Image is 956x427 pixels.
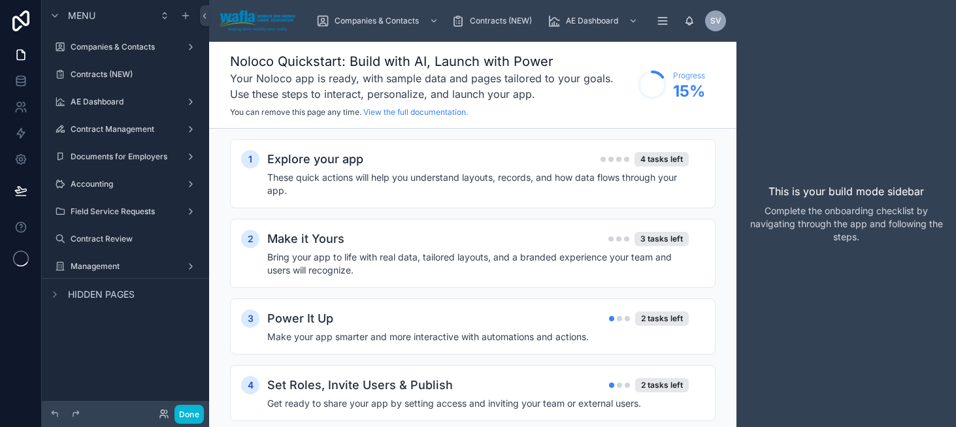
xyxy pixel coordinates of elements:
[50,174,201,195] a: Accounting
[50,256,201,277] a: Management
[71,234,199,244] label: Contract Review
[50,37,201,57] a: Companies & Contacts
[635,378,689,392] div: 2 tasks left
[209,129,736,427] div: scrollable content
[230,71,631,102] h3: Your Noloco app is ready, with sample data and pages tailored to your goals. Use these steps to i...
[71,151,180,162] label: Documents for Employers
[68,288,135,301] span: Hidden pages
[470,16,532,26] span: Contracts (NEW)
[312,9,445,33] a: Companies & Contacts
[71,69,199,80] label: Contracts (NEW)
[710,16,721,26] span: SV
[267,230,344,248] h2: Make it Yours
[267,397,689,410] h4: Get ready to share your app by setting access and inviting your team or external users.
[241,309,259,328] div: 3
[673,71,705,81] span: Progress
[68,9,95,22] span: Menu
[71,124,180,134] label: Contract Management
[267,171,689,197] h4: These quick actions will help you understand layouts, records, and how data flows through your app.
[220,10,295,31] img: App logo
[230,52,631,71] h1: Noloco Quickstart: Build with AI, Launch with Power
[267,309,333,328] h2: Power It Up
[267,150,363,168] h2: Explore your app
[544,9,644,33] a: AE Dashboard
[635,152,689,166] div: 4 tasks left
[50,91,201,112] a: AE Dashboard
[50,64,201,85] a: Contracts (NEW)
[448,9,541,33] a: Contracts (NEW)
[241,230,259,248] div: 2
[267,251,689,277] h4: Bring your app to life with real data, tailored layouts, and a branded experience your team and u...
[50,119,201,140] a: Contract Management
[306,7,684,35] div: scrollable content
[241,150,259,168] div: 1
[50,146,201,167] a: Documents for Employers
[768,183,924,199] p: This is your build mode sidebar
[71,179,180,189] label: Accounting
[241,376,259,394] div: 4
[747,204,946,244] p: Complete the onboarding checklist by navigating through the app and following the steps.
[635,232,689,246] div: 3 tasks left
[71,206,180,217] label: Field Service Requests
[635,311,689,326] div: 2 tasks left
[71,97,180,107] label: AE Dashboard
[50,201,201,222] a: Field Service Requests
[335,16,419,26] span: Companies & Contacts
[71,261,180,272] label: Management
[673,81,705,102] span: 15 %
[71,42,180,52] label: Companies & Contacts
[267,330,689,343] h4: Make your app smarter and more interactive with automations and actions.
[566,16,618,26] span: AE Dashboard
[267,376,453,394] h2: Set Roles, Invite Users & Publish
[363,107,468,117] a: View the full documentation.
[174,405,204,424] button: Done
[230,107,361,117] span: You can remove this page any time.
[50,229,201,249] a: Contract Review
